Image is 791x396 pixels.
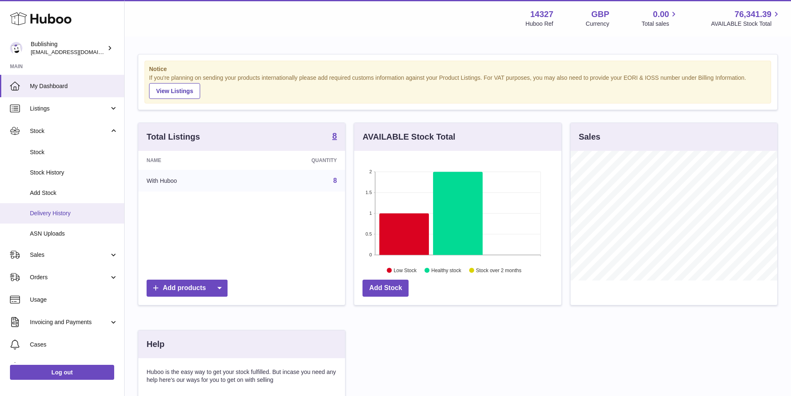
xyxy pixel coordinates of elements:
[332,132,337,140] strong: 8
[247,151,345,170] th: Quantity
[30,230,118,238] span: ASN Uploads
[394,267,417,273] text: Low Stock
[735,9,771,20] span: 76,341.39
[147,368,337,384] p: Huboo is the easy way to get your stock fulfilled. But incase you need any help here's our ways f...
[31,49,122,55] span: [EMAIL_ADDRESS][DOMAIN_NAME]
[30,318,109,326] span: Invoicing and Payments
[370,169,372,174] text: 2
[642,9,678,28] a: 0.00 Total sales
[711,9,781,28] a: 76,341.39 AVAILABLE Stock Total
[149,83,200,99] a: View Listings
[138,170,247,192] td: With Huboo
[30,209,118,217] span: Delivery History
[526,20,553,28] div: Huboo Ref
[579,131,600,143] h3: Sales
[30,127,109,135] span: Stock
[30,341,118,349] span: Cases
[30,296,118,304] span: Usage
[30,148,118,156] span: Stock
[138,151,247,170] th: Name
[30,169,118,177] span: Stock History
[370,252,372,257] text: 0
[147,131,200,143] h3: Total Listings
[366,190,372,195] text: 1.5
[147,339,164,350] h3: Help
[431,267,462,273] text: Healthy stock
[31,40,105,56] div: Bublishing
[30,189,118,197] span: Add Stock
[711,20,781,28] span: AVAILABLE Stock Total
[370,211,372,216] text: 1
[653,9,669,20] span: 0.00
[362,280,409,297] a: Add Stock
[362,131,455,143] h3: AVAILABLE Stock Total
[10,42,22,54] img: accounting@bublishing.com
[366,231,372,236] text: 0.5
[30,251,109,259] span: Sales
[586,20,610,28] div: Currency
[30,82,118,90] span: My Dashboard
[30,273,109,281] span: Orders
[30,105,109,113] span: Listings
[10,365,114,380] a: Log out
[642,20,678,28] span: Total sales
[333,177,337,184] a: 8
[149,74,767,99] div: If you're planning on sending your products internationally please add required customs informati...
[591,9,609,20] strong: GBP
[149,65,767,73] strong: Notice
[147,280,228,297] a: Add products
[530,9,553,20] strong: 14327
[476,267,522,273] text: Stock over 2 months
[332,132,337,142] a: 8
